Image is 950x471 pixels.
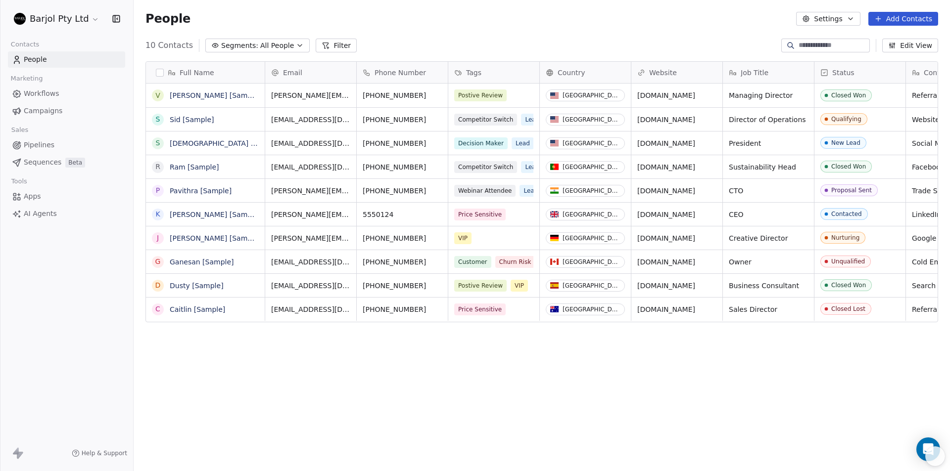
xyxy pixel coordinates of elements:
span: Competitor Switch [454,161,517,173]
span: Pipelines [24,140,54,150]
button: Filter [316,39,357,52]
span: AI Agents [24,209,57,219]
div: [GEOGRAPHIC_DATA] [563,92,620,99]
a: [DOMAIN_NAME] [637,258,695,266]
div: [GEOGRAPHIC_DATA] [563,116,620,123]
span: [PERSON_NAME][EMAIL_ADDRESS][DOMAIN_NAME] [271,90,350,100]
span: Lead [520,185,542,197]
div: J [157,233,159,243]
span: Creative Director [729,233,808,243]
div: P [156,185,160,196]
span: Lead [521,114,543,126]
span: Marketing [6,71,47,86]
div: [GEOGRAPHIC_DATA] [563,282,620,289]
div: Closed Won [831,92,866,99]
div: Website [631,62,722,83]
span: Managing Director [729,90,808,100]
div: Closed Won [831,282,866,289]
button: Barjol Pty Ltd [12,10,101,27]
span: Help & Support [82,449,127,457]
span: Barjol Pty Ltd [30,12,89,25]
div: Nurturing [831,234,859,241]
div: K [155,209,160,219]
span: People [24,54,47,65]
div: Job Title [723,62,814,83]
div: [GEOGRAPHIC_DATA] [563,258,620,265]
a: [DOMAIN_NAME] [637,163,695,171]
span: CTO [729,186,808,196]
span: [EMAIL_ADDRESS][DOMAIN_NAME] [271,115,350,125]
span: 5550124 [363,210,442,219]
span: [PHONE_NUMBER] [363,257,442,267]
span: Webinar Attendee [454,185,516,197]
span: Competitor Switch [454,114,517,126]
div: [GEOGRAPHIC_DATA] [563,235,620,242]
div: Phone Number [357,62,448,83]
div: [GEOGRAPHIC_DATA] [563,211,620,218]
span: Business Consultant [729,281,808,291]
div: Open Intercom Messenger [916,437,940,461]
span: All People [260,41,294,51]
span: Lead [521,161,543,173]
span: Sustainability Head [729,162,808,172]
span: Decision Maker [454,137,508,149]
span: [PERSON_NAME][EMAIL_ADDRESS][DOMAIN_NAME] [271,233,350,243]
a: People [8,51,125,68]
div: [GEOGRAPHIC_DATA] [563,140,620,147]
span: Price Sensitive [454,303,506,315]
div: Closed Won [831,163,866,170]
span: Job Title [741,68,768,78]
a: Ram [Sample] [170,163,219,171]
span: Campaigns [24,106,62,116]
button: Add Contacts [868,12,938,26]
div: S [156,114,160,125]
span: Contacts [6,37,44,52]
a: [DOMAIN_NAME] [637,91,695,99]
a: [DOMAIN_NAME] [637,282,695,290]
a: Ganesan [Sample] [170,258,234,266]
span: [PHONE_NUMBER] [363,304,442,314]
img: barjol-logo-circle-300px.png [14,13,26,25]
span: Price Sensitive [454,209,506,220]
a: [DOMAIN_NAME] [637,234,695,242]
span: Director of Operations [729,115,808,125]
div: Full Name [146,62,265,83]
button: Edit View [882,39,938,52]
div: G [155,257,161,267]
span: VIP [511,280,528,292]
div: Closed Lost [831,305,865,312]
div: D [155,280,161,291]
span: [PHONE_NUMBER] [363,281,442,291]
a: [DEMOGRAPHIC_DATA] [Sample] [170,139,282,147]
span: Beta [65,158,85,168]
span: [PHONE_NUMBER] [363,186,442,196]
div: [GEOGRAPHIC_DATA] [563,306,620,313]
div: Tags [448,62,539,83]
div: New Lead [831,139,860,146]
div: grid [146,84,265,453]
span: Status [832,68,855,78]
a: [PERSON_NAME] [Sample] [170,234,261,242]
a: SequencesBeta [8,154,125,171]
span: [PHONE_NUMBER] [363,138,442,148]
a: [DOMAIN_NAME] [637,116,695,124]
div: C [155,304,160,314]
a: [DOMAIN_NAME] [637,211,695,218]
span: Segments: [221,41,258,51]
div: Proposal Sent [831,187,872,194]
div: Status [814,62,905,83]
span: Lead [512,137,534,149]
span: Owner [729,257,808,267]
span: [EMAIL_ADDRESS][DOMAIN_NAME] [271,304,350,314]
span: [PERSON_NAME][EMAIL_ADDRESS][DOMAIN_NAME] [271,186,350,196]
div: Contacted [831,211,862,217]
span: [PERSON_NAME][EMAIL_ADDRESS][DOMAIN_NAME] [271,210,350,219]
span: Workflows [24,88,59,99]
span: Apps [24,191,41,202]
span: [EMAIL_ADDRESS][DOMAIN_NAME] [271,138,350,148]
a: Workflows [8,86,125,102]
div: [GEOGRAPHIC_DATA] [563,187,620,194]
span: [PHONE_NUMBER] [363,90,442,100]
div: Unqualified [831,258,865,265]
span: Full Name [180,68,214,78]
